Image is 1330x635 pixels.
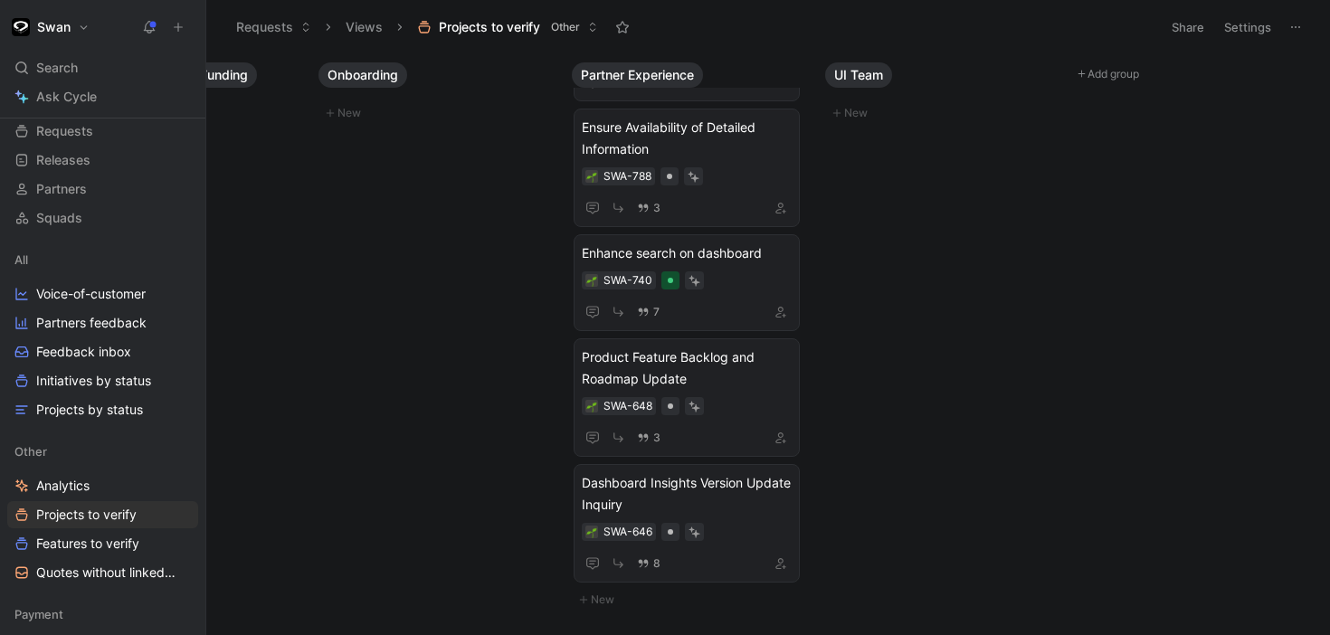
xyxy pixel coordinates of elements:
button: SwanSwan [7,14,94,40]
a: Ensure Availability of Detailed Information3 [574,109,800,227]
span: Requests [36,122,93,140]
button: Settings [1216,14,1279,40]
span: Dashboard Insights Version Update Inquiry [582,472,792,516]
a: Partners feedback [7,309,198,336]
img: 🌱 [586,276,597,287]
span: Other [14,442,47,460]
a: Enhance search on dashboard7 [574,234,800,331]
a: Feedback inbox [7,338,198,365]
button: New [572,589,811,611]
div: All [7,246,198,273]
span: 8 [653,558,660,569]
a: Projects by status [7,396,198,423]
span: Onboarding [328,66,398,84]
span: Partner Experience [581,66,694,84]
span: 7 [653,307,660,317]
button: New [318,102,557,124]
span: Ask Cycle [36,86,97,108]
a: Squads [7,204,198,232]
span: 3 [653,203,660,213]
span: Search [36,57,78,79]
a: Voice-of-customer [7,280,198,308]
span: Initiatives by status [36,372,151,390]
a: Product Feature Backlog and Roadmap Update3 [574,338,800,457]
div: SWA-788 [603,167,651,185]
div: Partner ExperienceNew [565,54,818,620]
a: Quotes without linked feature [7,559,198,586]
button: 3 [633,198,664,218]
img: 🌱 [586,172,597,183]
a: Dashboard Insights Version Update Inquiry8 [574,464,800,583]
a: Releases [7,147,198,174]
h1: Swan [37,19,71,35]
a: Partners [7,175,198,203]
div: UI TeamNew [818,54,1071,133]
a: Features to verify [7,530,198,557]
span: Analytics [36,477,90,495]
span: Enhance search on dashboard [582,242,792,264]
a: Projects to verify [7,501,198,528]
span: Ensure Availability of Detailed Information [582,117,792,160]
span: Projects by status [36,401,143,419]
button: Onboarding [318,62,407,88]
a: Initiatives by status [7,367,198,394]
span: 3 [653,432,660,443]
button: Views [337,14,391,41]
a: Analytics [7,472,198,499]
span: Projects to verify [439,18,540,36]
img: 🌱 [586,527,597,538]
button: 3 [633,428,664,448]
div: AllVoice-of-customerPartners feedbackFeedback inboxInitiatives by statusProjects by status [7,246,198,423]
button: Add group [1071,63,1316,85]
div: Payment [7,601,198,633]
img: Swan [12,18,30,36]
button: Partner Experience [572,62,703,88]
span: Releases [36,151,90,169]
div: SWA-648 [603,397,652,415]
span: Quotes without linked feature [36,564,176,582]
button: 🌱 [585,526,598,538]
button: 🌱 [585,170,598,183]
span: All [14,251,28,269]
div: OtherAnalyticsProjects to verifyFeatures to verifyQuotes without linked feature [7,438,198,586]
span: Partners [36,180,87,198]
button: New [825,102,1064,124]
button: Requests [228,14,319,41]
button: Projects to verifyOther [409,14,606,41]
span: Features to verify [36,535,139,553]
span: Feedback inbox [36,343,131,361]
div: Search [7,54,198,81]
div: SWA-646 [603,523,652,541]
div: OnboardingNew [311,54,565,133]
span: Partners feedback [36,314,147,332]
span: Payment [14,605,63,623]
button: 8 [633,554,664,573]
span: Projects to verify [36,506,137,524]
span: UI Team [834,66,883,84]
span: Voice-of-customer [36,285,146,303]
button: 7 [633,302,663,322]
span: Squads [36,209,82,227]
a: Requests [7,118,198,145]
div: Payment [7,601,198,628]
span: Product Feature Backlog and Roadmap Update [582,346,792,390]
img: 🌱 [586,402,597,412]
div: Other [7,438,198,465]
button: Share [1164,14,1212,40]
button: UI Team [825,62,892,88]
button: 🌱 [585,400,598,412]
button: 🌱 [585,274,598,287]
a: Ask Cycle [7,83,198,110]
span: Other [551,18,580,36]
div: SWA-740 [603,271,652,289]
